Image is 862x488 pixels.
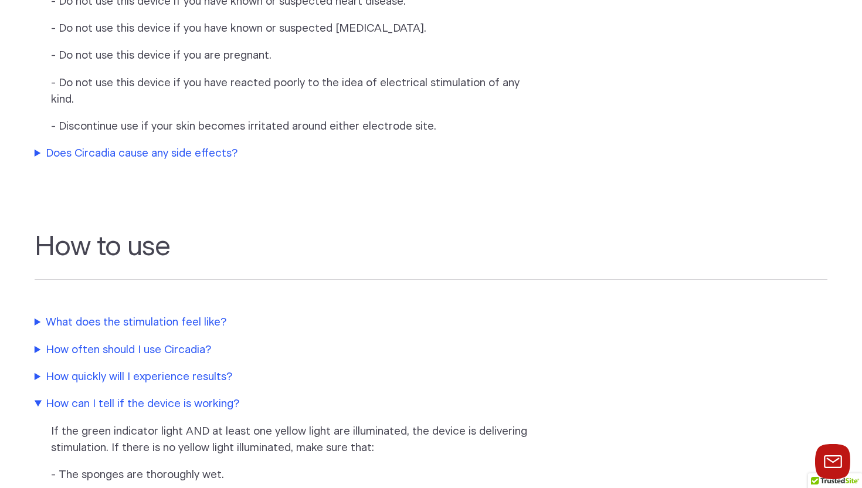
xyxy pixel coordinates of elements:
p: - Discontinue use if your skin becomes irritated around either electrode site. [51,118,530,135]
summary: How often should I use Circadia? [35,342,527,358]
h2: How to use [35,231,827,280]
p: - Do not use this device if you are pregnant. [51,48,530,64]
p: - The sponges are thoroughly wet. [51,467,530,483]
p: If the green indicator light AND at least one yellow light are illuminated, the device is deliver... [51,423,530,456]
summary: How can I tell if the device is working? [35,396,527,412]
summary: What does the stimulation feel like? [35,314,527,331]
button: Launch chat [815,444,850,479]
p: - Do not use this device if you have reacted poorly to the idea of electrical stimulation of any ... [51,75,530,108]
summary: How quickly will I experience results? [35,369,527,385]
p: - Do not use this device if you have known or suspected [MEDICAL_DATA]. [51,21,530,37]
summary: Does Circadia cause any side effects? [35,145,527,162]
